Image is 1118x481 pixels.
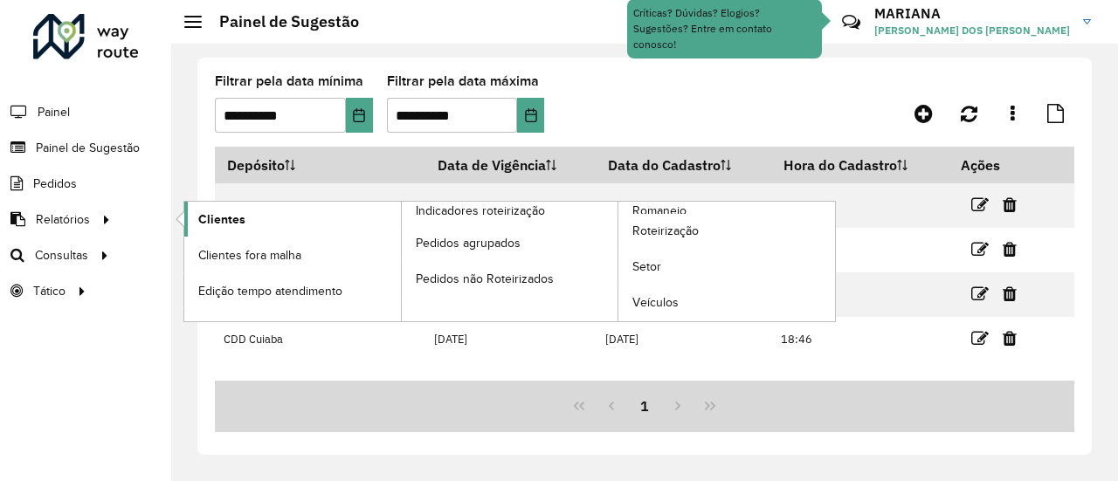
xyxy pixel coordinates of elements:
[1003,237,1017,261] a: Excluir
[628,389,661,423] button: 1
[874,23,1070,38] span: [PERSON_NAME] DOS [PERSON_NAME]
[425,317,596,361] td: [DATE]
[416,202,545,220] span: Indicadores roteirização
[33,282,66,300] span: Tático
[198,282,342,300] span: Edição tempo atendimento
[632,202,687,220] span: Romaneio
[874,5,1070,22] h3: MARIANA
[618,214,835,249] a: Roteirização
[202,12,359,31] h2: Painel de Sugestão
[1003,282,1017,306] a: Excluir
[215,71,363,92] label: Filtrar pela data mínima
[618,250,835,285] a: Setor
[402,202,836,321] a: Romaneio
[416,270,554,288] span: Pedidos não Roteirizados
[35,246,88,265] span: Consultas
[198,210,245,229] span: Clientes
[198,246,301,265] span: Clientes fora malha
[425,147,596,183] th: Data de Vigência
[215,317,425,361] td: CDD Cuiaba
[184,273,401,308] a: Edição tempo atendimento
[346,98,373,133] button: Choose Date
[36,139,140,157] span: Painel de Sugestão
[1003,326,1017,350] a: Excluir
[596,317,771,361] td: [DATE]
[632,222,699,240] span: Roteirização
[402,225,618,260] a: Pedidos agrupados
[184,202,401,237] a: Clientes
[184,202,618,321] a: Indicadores roteirização
[36,210,90,229] span: Relatórios
[949,147,1053,183] th: Ações
[771,228,948,272] td: 18:44
[771,317,948,361] td: 18:46
[971,326,989,350] a: Editar
[771,272,948,317] td: 17:45
[1003,193,1017,216] a: Excluir
[184,237,401,272] a: Clientes fora malha
[971,237,989,261] a: Editar
[771,183,948,228] td: 18:13
[215,183,425,228] td: AS - [GEOGRAPHIC_DATA] - BR
[971,193,989,216] a: Editar
[596,183,771,228] td: [DATE]
[832,3,870,41] a: Contato Rápido
[402,261,618,296] a: Pedidos não Roteirizados
[618,285,835,320] a: Veículos
[38,103,70,121] span: Painel
[425,183,596,228] td: [DATE]
[33,175,77,193] span: Pedidos
[971,282,989,306] a: Editar
[215,147,425,183] th: Depósito
[387,71,539,92] label: Filtrar pela data máxima
[517,98,544,133] button: Choose Date
[416,234,521,252] span: Pedidos agrupados
[771,147,948,183] th: Hora do Cadastro
[632,293,679,312] span: Veículos
[632,258,661,276] span: Setor
[596,147,771,183] th: Data do Cadastro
